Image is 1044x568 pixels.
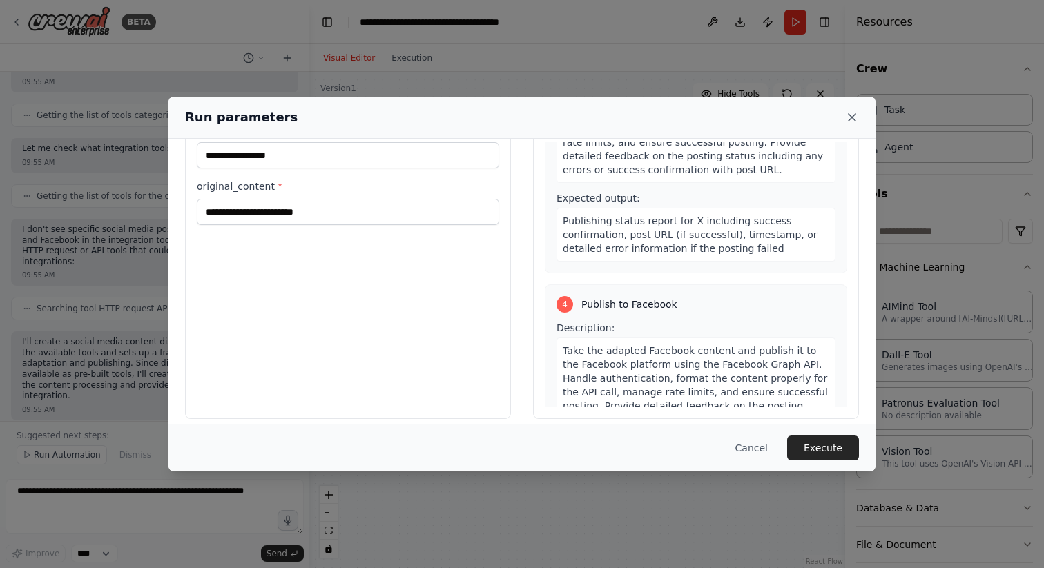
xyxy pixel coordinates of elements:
[581,297,677,311] span: Publish to Facebook
[197,179,499,193] label: original_content
[563,215,818,254] span: Publishing status report for X including success confirmation, post URL (if successful), timestam...
[557,193,640,204] span: Expected output:
[185,108,298,127] h2: Run parameters
[557,296,573,313] div: 4
[724,435,779,460] button: Cancel
[787,435,859,460] button: Execute
[563,95,825,175] span: Take the adapted X (Twitter) content and publish it to the X platform using the X API. Handle aut...
[563,345,828,439] span: Take the adapted Facebook content and publish it to the Facebook platform using the Facebook Grap...
[557,322,615,333] span: Description:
